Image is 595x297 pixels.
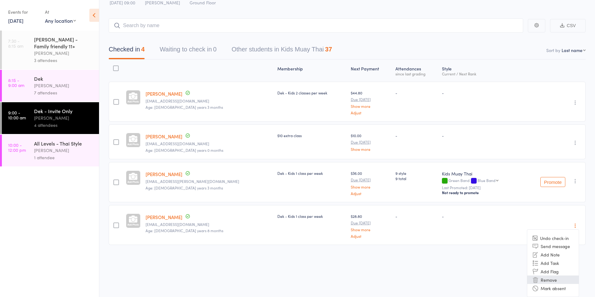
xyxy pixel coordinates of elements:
[34,82,94,89] div: [PERSON_NAME]
[351,111,390,115] a: Adjust
[34,50,94,57] div: [PERSON_NAME]
[2,135,99,166] a: 10:00 -12:00 pmAll Levels - Thai Style[PERSON_NAME]1 attendee
[109,18,523,33] input: Search by name
[351,133,390,151] div: $10.00
[527,259,579,267] li: Add Task
[146,222,272,227] small: rosa_vann@hotmail.com
[146,90,182,97] a: [PERSON_NAME]
[277,90,346,95] div: Dek - Kids 2 classes per week
[562,47,583,53] div: Last name
[527,275,579,284] li: Remove
[34,89,94,96] div: 7 attendees
[34,154,94,161] div: 1 attendee
[141,46,145,53] div: 4
[231,43,332,59] button: Other students in Kids Muay Thai37
[351,178,390,182] small: Due [DATE]
[213,46,216,53] div: 0
[34,147,94,154] div: [PERSON_NAME]
[442,133,519,138] div: -
[8,78,24,88] time: 8:15 - 9:00 am
[351,213,390,238] div: $28.80
[442,72,519,76] div: Current / Next Rank
[8,142,26,152] time: 10:00 - 12:00 pm
[34,75,94,82] div: Dek
[2,102,99,134] a: 9:00 -10:00 amDek - Invite Only[PERSON_NAME]4 attendees
[34,57,94,64] div: 3 attendees
[34,36,94,50] div: [PERSON_NAME] - Family friendly 11+
[34,108,94,114] div: Dek - Invite Only
[527,242,579,250] li: Send message
[527,284,579,292] li: Mark absent
[395,90,437,95] div: -
[442,190,519,195] div: Not ready to promote
[351,221,390,225] small: Due [DATE]
[351,104,390,108] a: Show more
[478,178,495,182] div: Blue Band
[550,19,586,32] button: CSV
[395,176,437,181] span: 9 total
[45,17,76,24] div: Any location
[351,228,390,232] a: Show more
[351,191,390,195] a: Adjust
[277,170,346,176] div: Dek - Kids 1 class per week
[146,147,223,153] span: Age: [DEMOGRAPHIC_DATA] years 0 months
[109,43,145,59] button: Checked in4
[146,171,182,177] a: [PERSON_NAME]
[34,114,94,122] div: [PERSON_NAME]
[351,140,390,144] small: Due [DATE]
[8,7,39,17] div: Events for
[146,141,272,146] small: rwhodgkin@bigpond.com
[442,170,519,177] div: Kids Muay Thai
[351,90,390,115] div: $44.80
[351,185,390,189] a: Show more
[351,234,390,238] a: Adjust
[395,213,437,219] div: -
[146,104,223,110] span: Age: [DEMOGRAPHIC_DATA] years 3 months
[351,170,390,195] div: $36.00
[393,62,440,79] div: Atten­dances
[8,17,23,24] a: [DATE]
[442,178,519,184] div: Green Band
[146,228,223,233] span: Age: [DEMOGRAPHIC_DATA] years 8 months
[442,185,519,190] small: Last Promoted: [DATE]
[527,267,579,275] li: Add Flag
[395,133,437,138] div: -
[442,90,519,95] div: -
[2,70,99,102] a: 8:15 -9:00 amDek[PERSON_NAME]7 attendees
[146,179,272,184] small: u.d.jagatia@hotmail.com
[351,147,390,151] a: Show more
[34,140,94,147] div: All Levels - Thai Style
[8,110,26,120] time: 9:00 - 10:00 am
[527,234,579,242] li: Undo check-in
[540,177,565,187] button: Promote
[8,38,23,48] time: 7:30 - 8:15 am
[146,185,223,190] span: Age: [DEMOGRAPHIC_DATA] years 3 months
[395,72,437,76] div: since last grading
[146,133,182,140] a: [PERSON_NAME]
[45,7,76,17] div: At
[34,122,94,129] div: 4 attendees
[277,213,346,219] div: Dek - Kids 1 class per week
[146,99,272,103] small: jetanhirani@gmail.com
[351,97,390,102] small: Due [DATE]
[546,47,560,53] label: Sort by
[160,43,216,59] button: Waiting to check in0
[348,62,393,79] div: Next Payment
[442,213,519,219] div: -
[277,133,346,138] div: $10 extra class
[439,62,522,79] div: Style
[395,170,437,176] span: 9 style
[275,62,348,79] div: Membership
[527,250,579,259] li: Add Note
[2,31,99,69] a: 7:30 -8:15 am[PERSON_NAME] - Family friendly 11+[PERSON_NAME]3 attendees
[146,214,182,220] a: [PERSON_NAME]
[325,46,332,53] div: 37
